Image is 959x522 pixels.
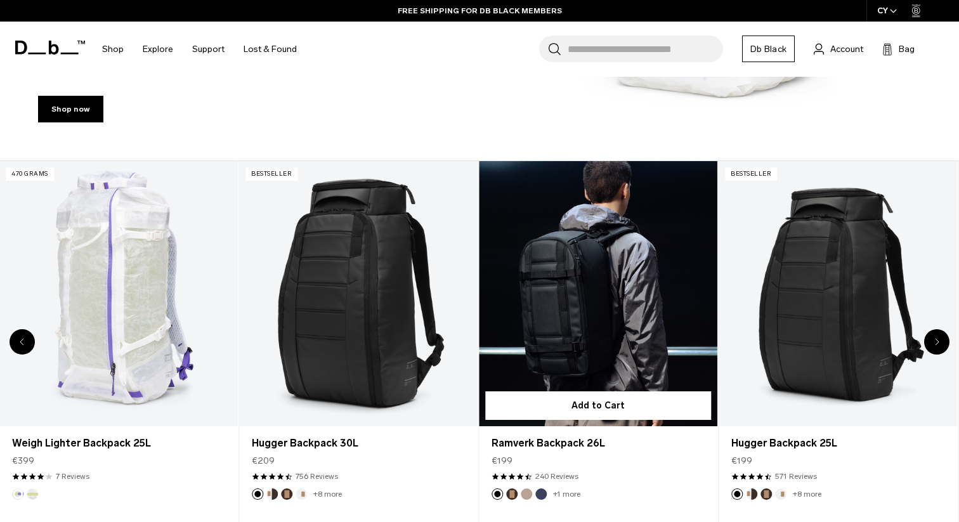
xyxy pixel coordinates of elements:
nav: Main Navigation [93,22,306,77]
button: Espresso [281,488,292,500]
button: Black Out [252,488,263,500]
div: Previous slide [10,329,35,355]
a: Support [192,27,225,72]
a: FREE SHIPPING FOR DB BLACK MEMBERS [398,5,562,16]
a: +8 more [793,490,821,499]
button: Oatmilk [775,488,786,500]
a: Hugger Backpack 25L [719,161,957,426]
p: Bestseller [245,167,297,181]
span: Bag [899,42,915,56]
button: Bag [882,41,915,56]
span: €209 [252,454,275,467]
a: 571 reviews [775,471,817,482]
a: Shop [102,27,124,72]
a: 240 reviews [535,471,578,482]
a: 756 reviews [296,471,338,482]
button: Espresso [760,488,772,500]
span: €199 [731,454,752,467]
a: Db Black [742,36,795,62]
a: Ramverk Backpack 26L [479,161,717,426]
a: Weigh Lighter Backpack 25L [12,436,225,451]
a: +1 more [553,490,580,499]
button: Oatmilk [296,488,307,500]
a: 7 reviews [56,471,89,482]
button: Add to Cart [485,391,711,420]
button: Espresso [506,488,518,500]
span: Account [830,42,863,56]
button: Diffusion [27,488,38,500]
a: Lost & Found [244,27,297,72]
div: Next slide [924,329,949,355]
button: Cappuccino [266,488,278,500]
a: Hugger Backpack 30L [252,436,465,451]
a: Account [814,41,863,56]
span: €399 [12,454,34,467]
p: Bestseller [725,167,777,181]
a: Hugger Backpack 25L [731,436,944,451]
button: Black Out [731,488,743,500]
a: Shop now [38,96,103,122]
a: Hugger Backpack 30L [239,161,478,426]
button: Fogbow Beige [521,488,532,500]
button: Black Out [492,488,503,500]
a: Explore [143,27,173,72]
span: €199 [492,454,512,467]
button: Blue Hour [535,488,547,500]
p: 470 grams [6,167,54,181]
button: Cappuccino [746,488,757,500]
a: Ramverk Backpack 26L [492,436,705,451]
a: +8 more [313,490,342,499]
button: Aurora [12,488,23,500]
